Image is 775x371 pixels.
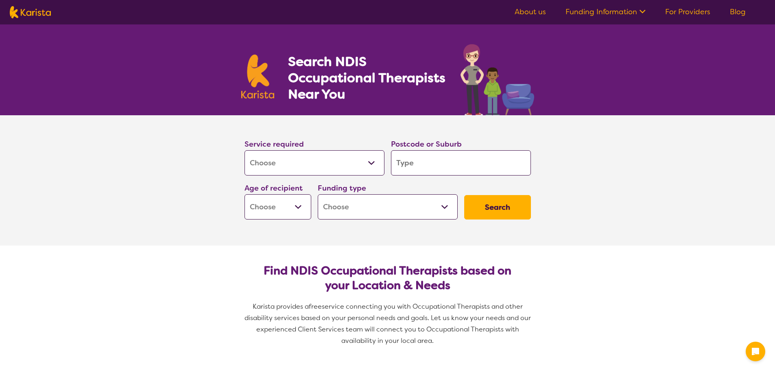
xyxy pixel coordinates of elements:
[391,150,531,176] input: Type
[565,7,646,17] a: Funding Information
[245,302,533,345] span: service connecting you with Occupational Therapists and other disability services based on your p...
[391,139,462,149] label: Postcode or Suburb
[251,263,524,293] h2: Find NDIS Occupational Therapists based on your Location & Needs
[665,7,710,17] a: For Providers
[10,6,51,18] img: Karista logo
[288,53,446,102] h1: Search NDIS Occupational Therapists Near You
[253,302,309,311] span: Karista provides a
[245,183,303,193] label: Age of recipient
[730,7,746,17] a: Blog
[318,183,366,193] label: Funding type
[245,139,304,149] label: Service required
[309,302,322,311] span: free
[515,7,546,17] a: About us
[241,55,275,99] img: Karista logo
[461,44,534,115] img: occupational-therapy
[464,195,531,220] button: Search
